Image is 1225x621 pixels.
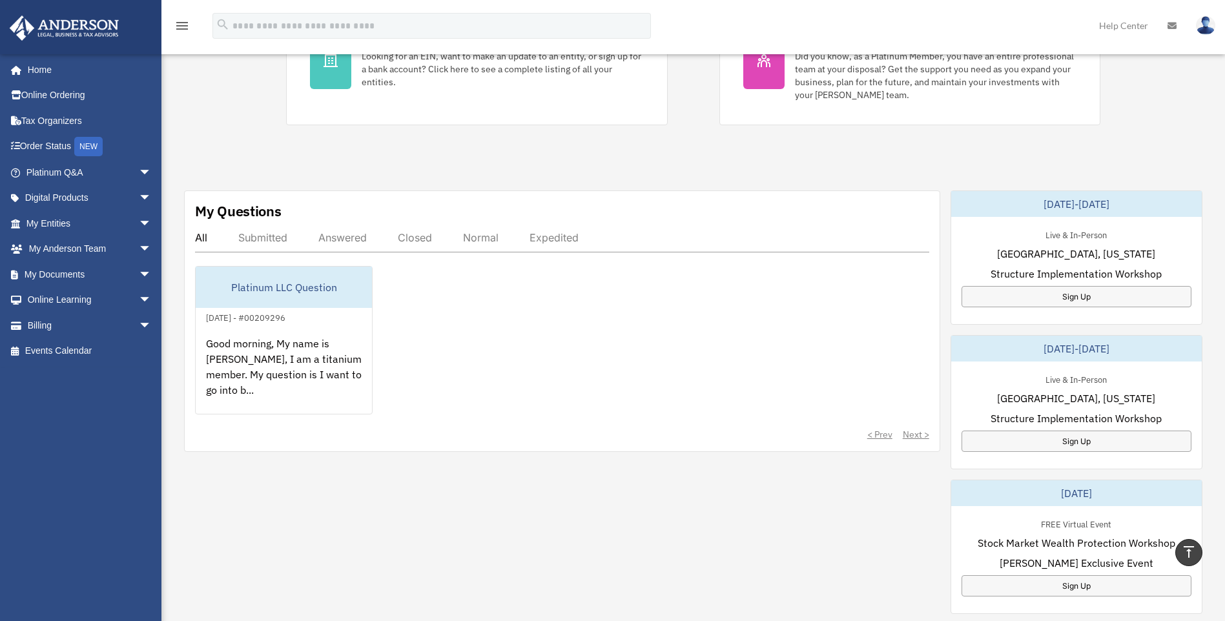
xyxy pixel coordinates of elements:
[6,15,123,41] img: Anderson Advisors Platinum Portal
[1181,544,1197,560] i: vertical_align_top
[1031,516,1122,530] div: FREE Virtual Event
[9,210,171,236] a: My Entitiesarrow_drop_down
[196,267,372,308] div: Platinum LLC Question
[9,57,165,83] a: Home
[238,231,287,244] div: Submitted
[962,575,1191,596] a: Sign Up
[139,236,165,263] span: arrow_drop_down
[9,134,171,160] a: Order StatusNEW
[9,108,171,134] a: Tax Organizers
[795,50,1077,101] div: Did you know, as a Platinum Member, you have an entire professional team at your disposal? Get th...
[530,231,579,244] div: Expedited
[9,338,171,364] a: Events Calendar
[1035,372,1117,385] div: Live & In-Person
[398,231,432,244] div: Closed
[463,231,499,244] div: Normal
[139,261,165,288] span: arrow_drop_down
[196,325,372,426] div: Good morning, My name is [PERSON_NAME], I am a titanium member. My question is I want to go into ...
[362,50,644,88] div: Looking for an EIN, want to make an update to an entity, or sign up for a bank account? Click her...
[195,201,282,221] div: My Questions
[1175,539,1202,566] a: vertical_align_top
[1000,555,1153,571] span: [PERSON_NAME] Exclusive Event
[74,137,103,156] div: NEW
[962,431,1191,452] a: Sign Up
[951,191,1202,217] div: [DATE]-[DATE]
[719,8,1101,125] a: My Anderson Team Did you know, as a Platinum Member, you have an entire professional team at your...
[9,83,171,108] a: Online Ordering
[951,480,1202,506] div: [DATE]
[997,246,1155,261] span: [GEOGRAPHIC_DATA], [US_STATE]
[9,236,171,262] a: My Anderson Teamarrow_drop_down
[174,18,190,34] i: menu
[139,287,165,314] span: arrow_drop_down
[9,287,171,313] a: Online Learningarrow_drop_down
[1035,227,1117,241] div: Live & In-Person
[9,261,171,287] a: My Documentsarrow_drop_down
[139,312,165,339] span: arrow_drop_down
[139,159,165,186] span: arrow_drop_down
[991,411,1162,426] span: Structure Implementation Workshop
[286,8,668,125] a: My Entities Looking for an EIN, want to make an update to an entity, or sign up for a bank accoun...
[9,312,171,338] a: Billingarrow_drop_down
[139,210,165,237] span: arrow_drop_down
[951,336,1202,361] div: [DATE]-[DATE]
[195,266,373,414] a: Platinum LLC Question[DATE] - #00209296Good morning, My name is [PERSON_NAME], I am a titanium me...
[318,231,367,244] div: Answered
[9,159,171,185] a: Platinum Q&Aarrow_drop_down
[1196,16,1215,35] img: User Pic
[216,17,230,32] i: search
[978,535,1175,551] span: Stock Market Wealth Protection Workshop
[962,286,1191,307] a: Sign Up
[174,23,190,34] a: menu
[9,185,171,211] a: Digital Productsarrow_drop_down
[196,310,296,323] div: [DATE] - #00209296
[997,391,1155,406] span: [GEOGRAPHIC_DATA], [US_STATE]
[195,231,207,244] div: All
[139,185,165,212] span: arrow_drop_down
[991,266,1162,281] span: Structure Implementation Workshop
